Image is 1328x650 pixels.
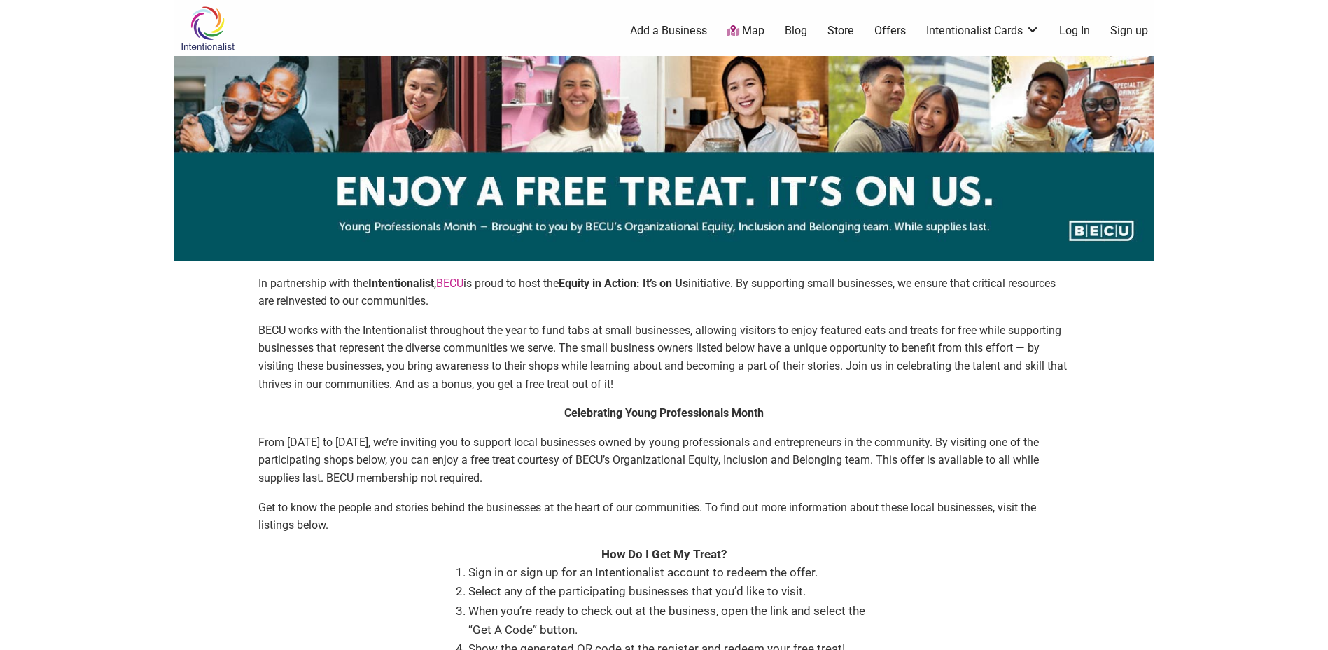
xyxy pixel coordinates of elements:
li: Select any of the participating businesses that you’d like to visit. [468,582,874,601]
a: Map [727,23,764,39]
a: Intentionalist Cards [926,23,1040,39]
strong: Celebrating Young Professionals Month [564,406,764,420]
p: From [DATE] to [DATE], we’re inviting you to support local businesses owned by young professional... [258,434,1070,488]
p: In partnership with the , is proud to host the initiative. By supporting small businesses, we ens... [258,275,1070,310]
img: sponsor logo [174,56,1154,261]
a: BECU [436,277,463,290]
a: Store [827,23,854,39]
a: Log In [1059,23,1090,39]
li: When you’re ready to check out at the business, open the link and select the “Get A Code” button. [468,602,874,639]
img: Intentionalist [174,6,241,51]
strong: How Do I Get My Treat? [601,547,727,561]
li: Sign in or sign up for an Intentionalist account to redeem the offer. [468,563,874,582]
a: Blog [785,23,807,39]
a: Add a Business [630,23,707,39]
a: Sign up [1110,23,1148,39]
a: Offers [874,23,906,39]
p: BECU works with the Intentionalist throughout the year to fund tabs at small businesses, allowing... [258,321,1070,393]
strong: Equity in Action: It’s on Us [559,277,688,290]
p: Get to know the people and stories behind the businesses at the heart of our communities. To find... [258,499,1070,534]
strong: Intentionalist [368,277,434,290]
